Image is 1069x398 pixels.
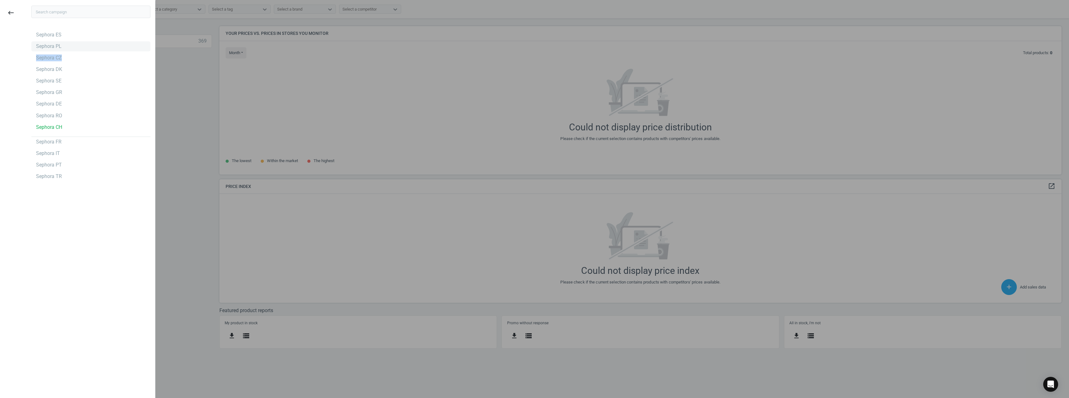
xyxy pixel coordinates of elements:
[31,6,150,18] input: Search campaign
[36,112,62,119] div: Sephora RO
[36,124,62,131] div: Sephora CH
[36,101,62,107] div: Sephora DE
[36,77,62,84] div: Sephora SE
[36,150,60,157] div: Sephora IT
[36,162,62,168] div: Sephora PT
[36,43,62,50] div: Sephora PL
[36,31,62,38] div: Sephora ES
[1043,377,1058,392] div: Open Intercom Messenger
[36,66,62,73] div: Sephora DK
[4,6,18,20] button: keyboard_backspace
[36,173,62,180] div: Sephora TR
[36,138,62,145] div: Sephora FR
[36,54,62,61] div: Sephora CZ
[36,89,62,96] div: Sephora GR
[7,9,15,16] i: keyboard_backspace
